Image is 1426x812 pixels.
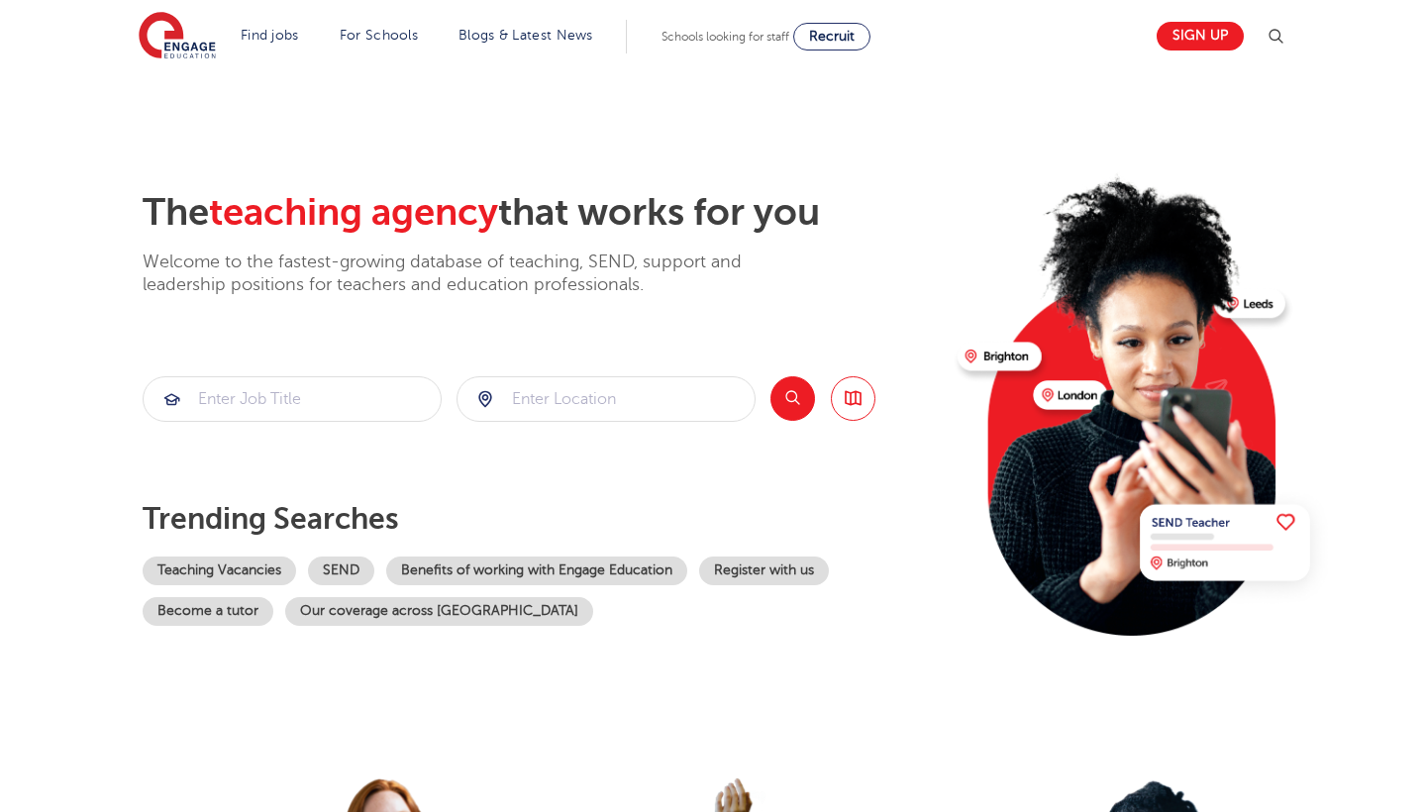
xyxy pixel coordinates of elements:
[340,28,418,43] a: For Schools
[386,557,687,585] a: Benefits of working with Engage Education
[662,30,789,44] span: Schools looking for staff
[809,29,855,44] span: Recruit
[458,377,755,421] input: Submit
[143,557,296,585] a: Teaching Vacancies
[793,23,870,51] a: Recruit
[143,597,273,626] a: Become a tutor
[457,376,756,422] div: Submit
[143,501,942,537] p: Trending searches
[458,28,593,43] a: Blogs & Latest News
[285,597,593,626] a: Our coverage across [GEOGRAPHIC_DATA]
[770,376,815,421] button: Search
[144,377,441,421] input: Submit
[308,557,374,585] a: SEND
[699,557,829,585] a: Register with us
[143,190,942,236] h2: The that works for you
[209,191,498,234] span: teaching agency
[143,251,796,297] p: Welcome to the fastest-growing database of teaching, SEND, support and leadership positions for t...
[139,12,216,61] img: Engage Education
[241,28,299,43] a: Find jobs
[1157,22,1244,51] a: Sign up
[143,376,442,422] div: Submit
